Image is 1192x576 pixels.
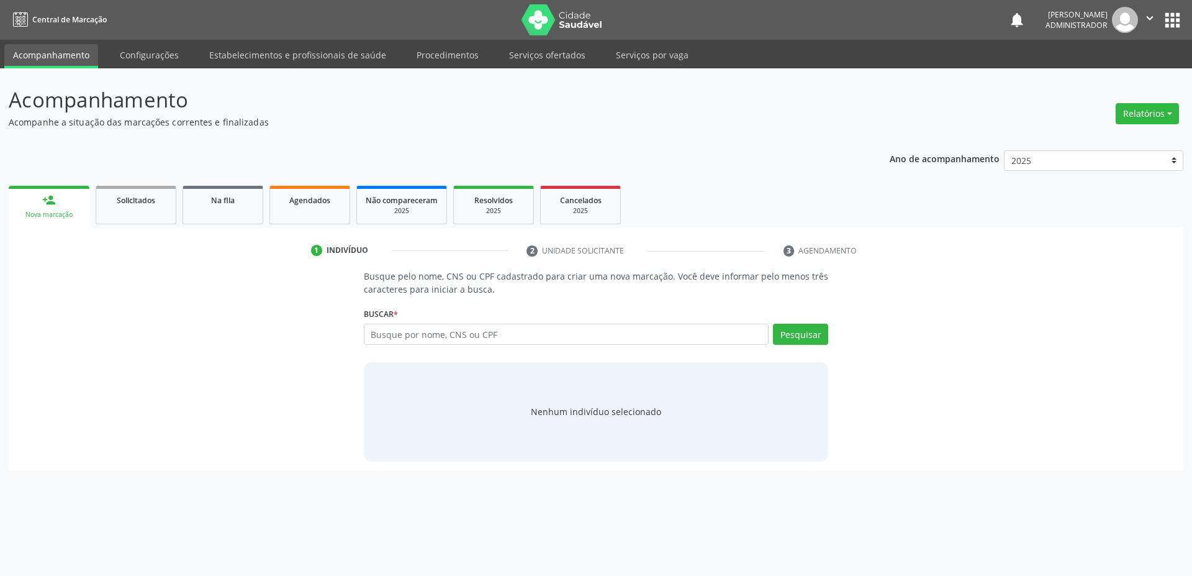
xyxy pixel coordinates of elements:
[32,14,107,25] span: Central de Marcação
[366,195,438,206] span: Não compareceram
[549,206,612,216] div: 2025
[463,206,525,216] div: 2025
[1116,103,1179,124] button: Relatórios
[211,195,235,206] span: Na fila
[311,245,322,256] div: 1
[289,195,330,206] span: Agendados
[17,210,81,219] div: Nova marcação
[1008,11,1026,29] button: notifications
[42,193,56,207] div: person_add
[111,44,187,66] a: Configurações
[890,150,1000,166] p: Ano de acompanhamento
[1045,20,1108,30] span: Administrador
[1045,9,1108,20] div: [PERSON_NAME]
[9,9,107,30] a: Central de Marcação
[9,116,831,129] p: Acompanhe a situação das marcações correntes e finalizadas
[1138,7,1162,33] button: 
[364,324,769,345] input: Busque por nome, CNS ou CPF
[408,44,487,66] a: Procedimentos
[201,44,395,66] a: Estabelecimentos e profissionais de saúde
[9,85,831,116] p: Acompanhamento
[531,405,661,418] div: Nenhum indivíduo selecionado
[327,245,368,256] div: Indivíduo
[364,270,829,296] p: Busque pelo nome, CNS ou CPF cadastrado para criar uma nova marcação. Você deve informar pelo men...
[1162,9,1183,31] button: apps
[1112,7,1138,33] img: img
[474,195,513,206] span: Resolvidos
[773,324,828,345] button: Pesquisar
[560,195,602,206] span: Cancelados
[366,206,438,216] div: 2025
[117,195,155,206] span: Solicitados
[1143,11,1157,25] i: 
[607,44,697,66] a: Serviços por vaga
[500,44,594,66] a: Serviços ofertados
[4,44,98,68] a: Acompanhamento
[364,304,398,324] label: Buscar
